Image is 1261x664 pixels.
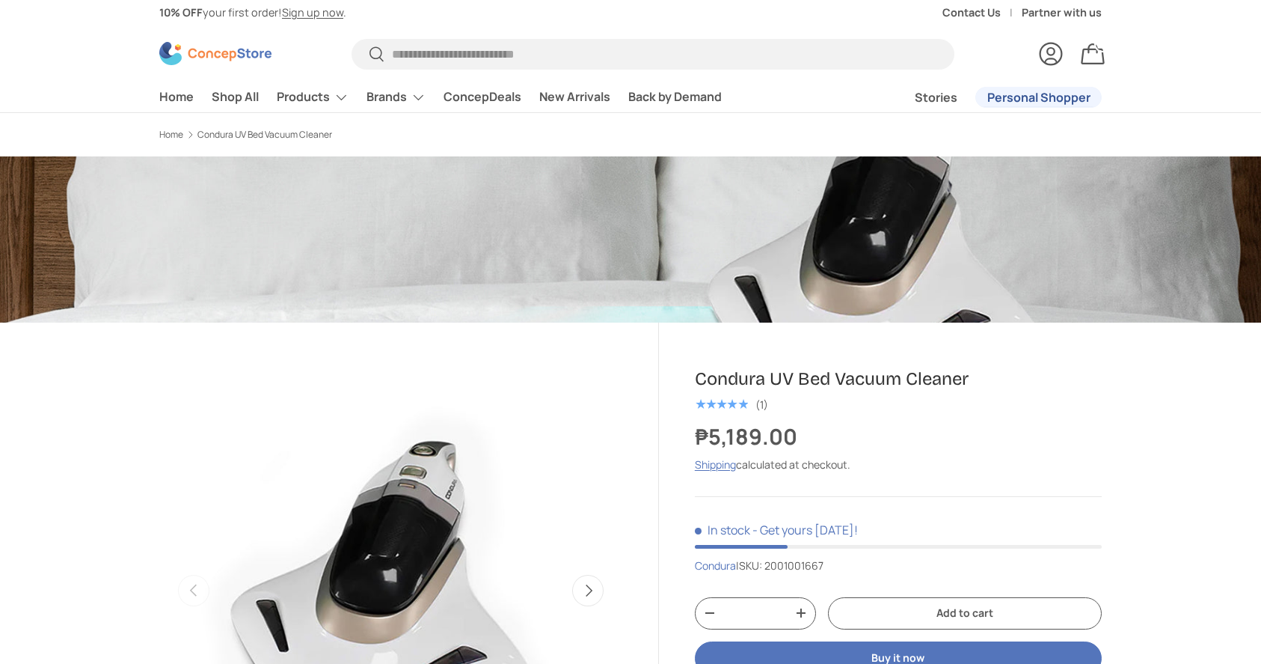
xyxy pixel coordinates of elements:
[159,128,659,141] nav: Breadcrumbs
[695,457,1102,472] div: calculated at checkout.
[764,558,823,573] span: 2001001667
[159,130,183,139] a: Home
[915,83,957,112] a: Stories
[752,522,858,538] p: - Get yours [DATE]!
[695,522,750,538] span: In stock
[159,5,203,19] strong: 10% OFF
[695,395,768,411] a: 5.0 out of 5.0 stars (1)
[159,82,194,112] a: Home
[277,82,349,112] a: Products
[197,130,332,139] a: Condura UV Bed Vacuum Cleaner
[268,82,358,112] summary: Products
[159,4,346,21] p: your first order! .
[444,82,521,112] a: ConcepDeals
[695,558,736,573] a: Condura
[828,597,1102,630] button: Add to cart
[366,82,426,112] a: Brands
[212,82,259,112] a: Shop All
[987,91,1090,103] span: Personal Shopper
[739,558,762,573] span: SKU:
[159,82,722,112] nav: Primary
[736,558,823,573] span: |
[539,82,610,112] a: New Arrivals
[1022,4,1102,21] a: Partner with us
[695,397,748,412] span: ★★★★★
[695,421,801,451] strong: ₱5,189.00
[755,399,768,410] div: (1)
[879,82,1102,112] nav: Secondary
[358,82,435,112] summary: Brands
[282,5,343,19] a: Sign up now
[628,82,722,112] a: Back by Demand
[695,457,736,472] a: Shipping
[159,42,271,65] img: ConcepStore
[1100,38,1105,49] span: 2
[695,368,1102,391] h1: Condura UV Bed Vacuum Cleaner
[975,87,1102,108] a: Personal Shopper
[942,4,1022,21] a: Contact Us
[695,398,748,411] div: 5.0 out of 5.0 stars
